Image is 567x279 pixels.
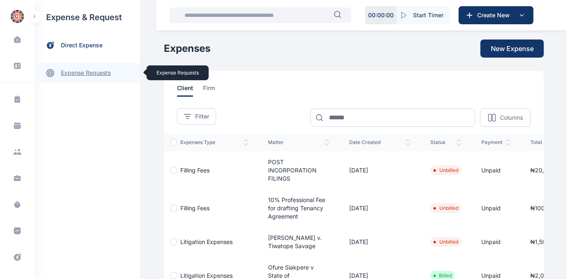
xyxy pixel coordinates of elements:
[530,205,567,212] span: ₦100,000.00
[164,42,210,55] h1: Expenses
[481,40,544,58] button: New Expense
[434,272,452,279] li: Billed
[258,227,339,257] td: [PERSON_NAME] v. Tiwatope Savage
[339,227,420,257] td: [DATE]
[471,227,520,257] td: Unpaid
[430,139,462,146] span: status
[180,272,233,279] a: Litigation Expenses
[530,167,564,174] span: ₦20,600.00
[349,139,411,146] span: date created
[434,167,458,174] li: Unbilled
[434,239,458,245] li: Unbilled
[339,189,420,227] td: [DATE]
[258,189,339,227] td: 10% Professional Fee for drafting Tenancy Agreement
[61,41,103,50] span: direct expense
[471,151,520,189] td: Unpaid
[474,11,517,19] span: Create New
[177,108,216,125] button: Filter
[397,6,450,24] button: Start Timer
[203,84,225,97] a: firm
[35,56,140,83] div: expense requestsexpense requests
[500,114,523,122] p: Columns
[177,84,203,97] a: client
[491,44,534,53] span: New Expense
[180,167,210,174] a: Filling Fees
[180,205,210,212] a: Filling Fees
[434,205,458,212] li: Unbilled
[35,35,140,56] a: direct expense
[471,189,520,227] td: Unpaid
[35,63,140,83] a: expense requests
[258,151,339,189] td: POST INCORPORATION FILINGS
[459,6,534,24] button: Create New
[180,238,233,245] a: Litigation Expenses
[268,139,329,146] span: matter
[339,151,420,189] td: [DATE]
[413,11,443,19] span: Start Timer
[203,84,215,97] span: firm
[177,84,193,97] span: client
[480,108,531,127] button: Columns
[368,11,394,19] p: 00 : 00 : 00
[180,139,248,146] span: expenses type
[481,139,511,146] span: payment
[195,112,209,121] span: Filter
